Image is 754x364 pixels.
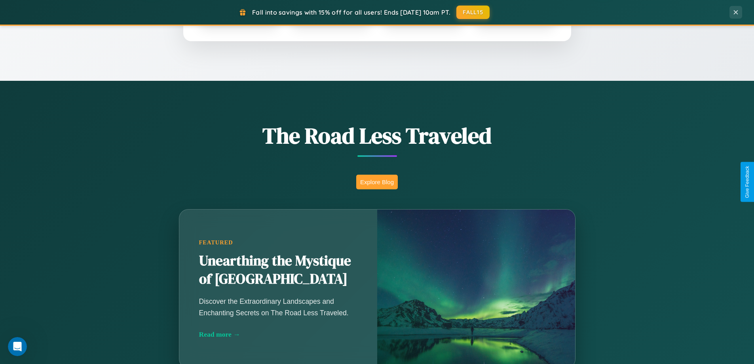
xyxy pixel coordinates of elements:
span: Fall into savings with 15% off for all users! Ends [DATE] 10am PT. [252,8,450,16]
iframe: Intercom live chat [8,337,27,356]
button: Explore Blog [356,175,398,189]
button: FALL15 [456,6,490,19]
div: Give Feedback [745,166,750,198]
p: Discover the Extraordinary Landscapes and Enchanting Secrets on The Road Less Traveled. [199,296,357,318]
div: Read more → [199,330,357,339]
h2: Unearthing the Mystique of [GEOGRAPHIC_DATA] [199,252,357,288]
div: Featured [199,239,357,246]
h1: The Road Less Traveled [140,120,615,151]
